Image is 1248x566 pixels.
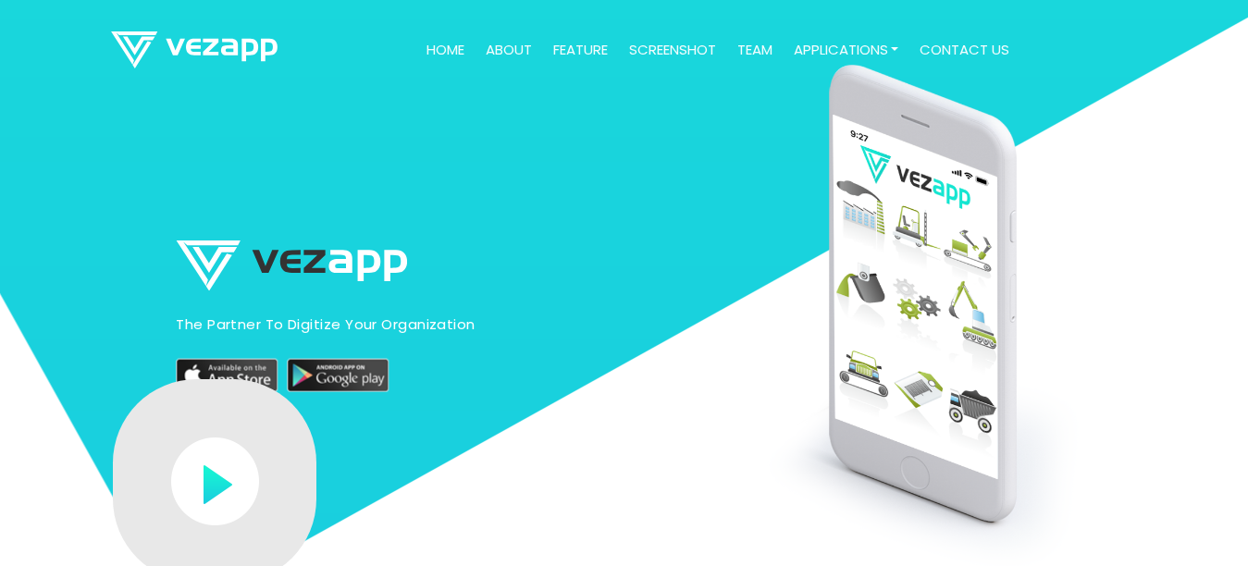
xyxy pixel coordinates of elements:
[912,32,1017,68] a: contact us
[287,359,389,392] img: play-store
[176,359,278,392] img: appstore
[478,32,539,68] a: about
[730,32,780,68] a: team
[546,32,615,68] a: feature
[171,437,259,525] img: play-button
[176,240,407,291] img: logo
[419,32,472,68] a: Home
[111,31,278,68] img: logo
[176,314,475,335] p: The partner to digitize your organization
[786,32,907,68] a: Applications
[622,32,723,68] a: screenshot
